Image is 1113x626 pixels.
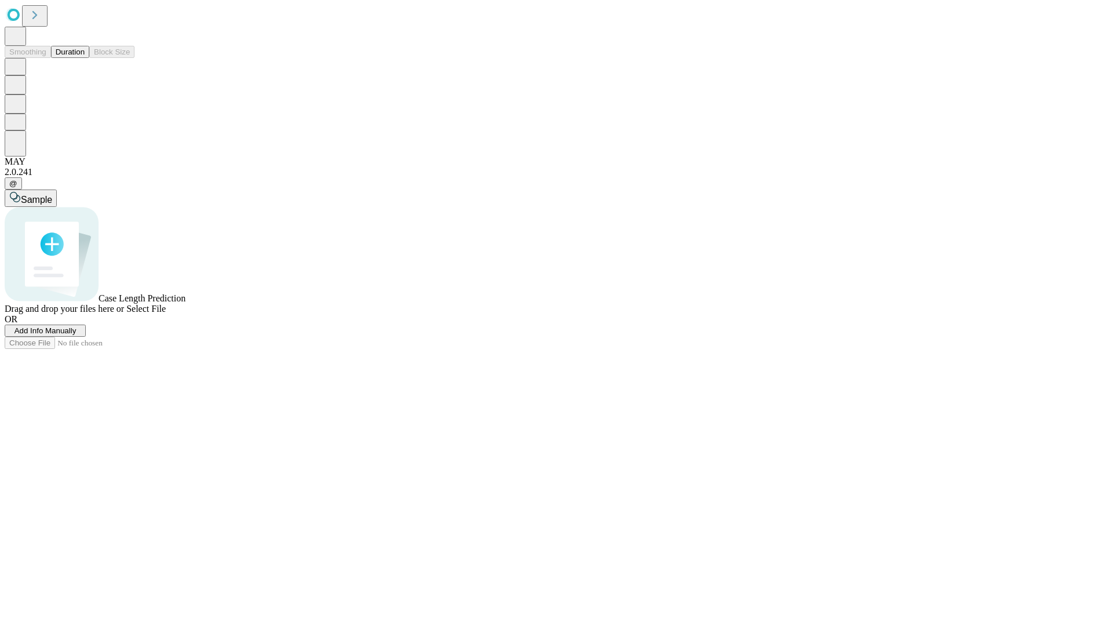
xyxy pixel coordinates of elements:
[5,325,86,337] button: Add Info Manually
[99,293,185,303] span: Case Length Prediction
[51,46,89,58] button: Duration
[5,167,1108,177] div: 2.0.241
[5,177,22,190] button: @
[21,195,52,205] span: Sample
[5,314,17,324] span: OR
[5,156,1108,167] div: MAY
[5,304,124,314] span: Drag and drop your files here or
[126,304,166,314] span: Select File
[5,190,57,207] button: Sample
[9,179,17,188] span: @
[14,326,77,335] span: Add Info Manually
[89,46,134,58] button: Block Size
[5,46,51,58] button: Smoothing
